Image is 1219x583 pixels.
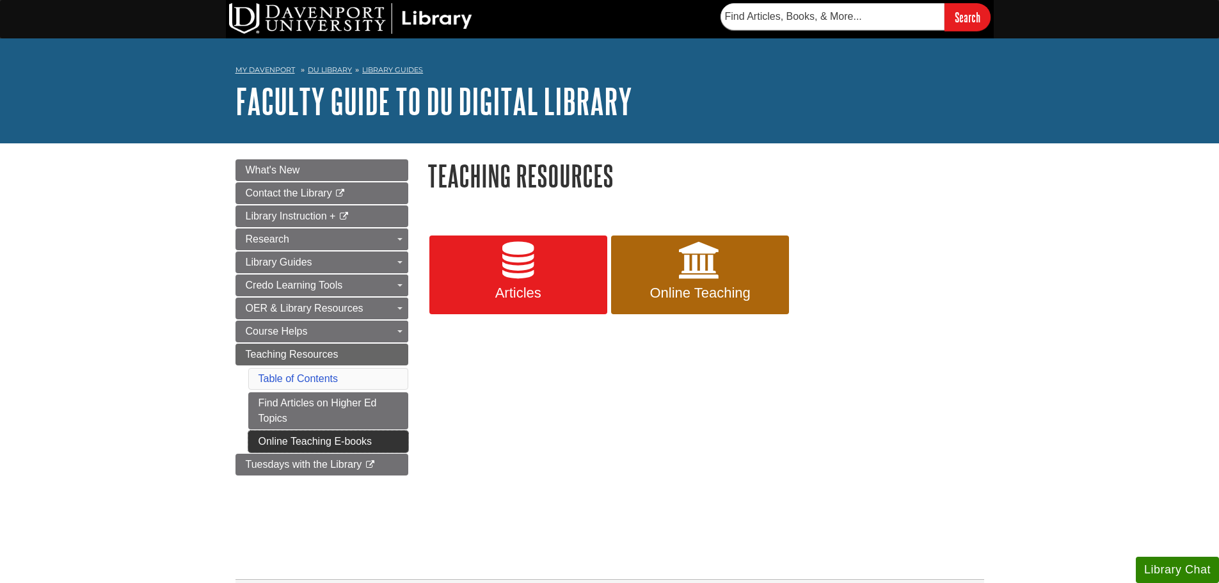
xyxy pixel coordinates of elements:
a: Course Helps [235,321,408,342]
span: Contact the Library [246,188,332,198]
i: This link opens in a new window [365,461,376,469]
a: What's New [235,159,408,181]
i: This link opens in a new window [339,212,349,221]
span: Tuesdays with the Library [246,459,362,470]
i: This link opens in a new window [335,189,346,198]
input: Find Articles, Books, & More... [721,3,944,30]
div: Guide Page Menu [235,159,408,475]
span: Teaching Resources [246,349,339,360]
a: Contact the Library [235,182,408,204]
a: Articles [429,236,607,315]
a: My Davenport [235,65,295,76]
img: DU Library [229,3,472,34]
h1: Teaching Resources [427,159,984,192]
a: Table of Contents [259,373,339,384]
a: Find Articles on Higher Ed Topics [248,392,408,429]
span: Library Instruction + [246,211,336,221]
a: OER & Library Resources [235,298,408,319]
span: What's New [246,164,300,175]
a: Teaching Resources [235,344,408,365]
span: Research [246,234,289,244]
span: Online Teaching [621,285,779,301]
a: DU Library [308,65,352,74]
a: Library Instruction + [235,205,408,227]
span: Library Guides [246,257,312,268]
a: Faculty Guide to DU Digital Library [235,81,632,121]
a: Credo Learning Tools [235,275,408,296]
span: OER & Library Resources [246,303,363,314]
input: Search [944,3,991,31]
a: Tuesdays with the Library [235,454,408,475]
a: Library Guides [362,65,423,74]
a: Library Guides [235,252,408,273]
span: Articles [439,285,598,301]
form: Searches DU Library's articles, books, and more [721,3,991,31]
nav: breadcrumb [235,61,984,82]
a: Online Teaching [611,236,789,315]
a: Research [235,228,408,250]
span: Course Helps [246,326,308,337]
span: Credo Learning Tools [246,280,343,291]
a: Online Teaching E-books [248,431,408,452]
button: Library Chat [1136,557,1219,583]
